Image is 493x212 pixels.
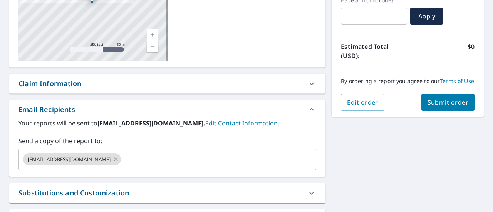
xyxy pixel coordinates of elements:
[416,12,437,20] span: Apply
[18,78,81,89] div: Claim Information
[18,188,129,198] div: Substitutions and Customization
[347,98,378,107] span: Edit order
[421,94,475,111] button: Submit order
[9,74,325,93] div: Claim Information
[9,183,325,203] div: Substitutions and Customization
[147,29,158,40] a: Current Level 17, Zoom In
[428,98,469,107] span: Submit order
[440,77,474,85] a: Terms of Use
[23,156,115,163] span: [EMAIL_ADDRESS][DOMAIN_NAME]
[341,78,475,85] p: By ordering a report you agree to our
[341,94,384,111] button: Edit order
[468,42,475,60] p: $0
[18,104,75,115] div: Email Recipients
[9,100,325,119] div: Email Recipients
[18,119,316,128] label: Your reports will be sent to
[147,40,158,52] a: Current Level 17, Zoom Out
[205,119,279,127] a: EditContactInfo
[410,8,443,25] button: Apply
[341,42,407,60] p: Estimated Total (USD):
[18,136,316,145] label: Send a copy of the report to:
[97,119,205,127] b: [EMAIL_ADDRESS][DOMAIN_NAME].
[23,153,121,165] div: [EMAIL_ADDRESS][DOMAIN_NAME]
